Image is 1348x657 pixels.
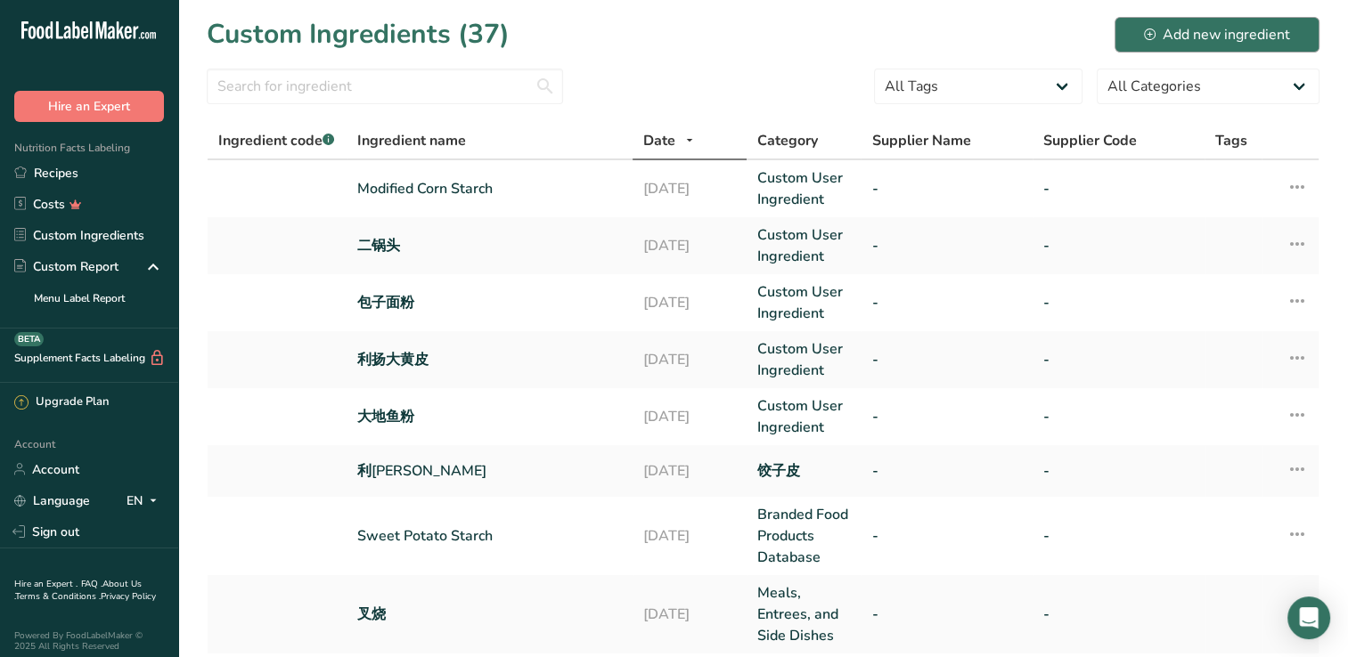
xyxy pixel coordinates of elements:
a: 利[PERSON_NAME] [357,460,622,482]
a: Custom User Ingredient [757,224,850,267]
span: Ingredient code [218,131,334,150]
div: Add new ingredient [1144,24,1290,45]
a: 叉烧 [357,604,622,625]
div: Upgrade Plan [14,393,109,411]
a: - [1043,460,1194,482]
a: [DATE] [643,460,736,482]
a: - [1043,525,1194,547]
h1: Custom Ingredients (37) [207,14,510,54]
a: FAQ . [81,578,102,590]
a: [DATE] [643,292,736,313]
a: Custom User Ingredient [757,395,850,438]
a: 利扬大黄皮 [357,349,622,370]
a: [DATE] [643,235,736,256]
a: [DATE] [643,525,736,547]
a: Custom User Ingredient [757,281,850,324]
a: [DATE] [643,178,736,199]
a: Custom User Ingredient [757,167,850,210]
a: Hire an Expert . [14,578,78,590]
a: - [1043,406,1194,427]
a: Modified Corn Starch [357,178,622,199]
a: [DATE] [643,406,736,427]
a: - [871,349,1022,370]
button: Hire an Expert [14,91,164,122]
a: - [871,460,1022,482]
a: - [871,178,1022,199]
a: [DATE] [643,349,736,370]
div: Custom Report [14,257,118,276]
span: Category [757,130,818,151]
a: - [871,292,1022,313]
a: - [1043,178,1194,199]
input: Search for ingredient [207,69,563,104]
a: About Us . [14,578,142,603]
span: Supplier Code [1043,130,1137,151]
a: - [871,235,1022,256]
a: - [1043,349,1194,370]
span: Date [643,130,675,151]
a: - [1043,604,1194,625]
a: Terms & Conditions . [15,590,101,603]
a: Sweet Potato Starch [357,525,622,547]
div: BETA [14,332,44,346]
a: - [871,406,1022,427]
button: Add new ingredient [1115,17,1319,53]
span: Ingredient name [357,130,466,151]
a: Branded Food Products Database [757,504,850,568]
a: - [1043,292,1194,313]
div: Open Intercom Messenger [1287,596,1330,639]
a: 大地鱼粉 [357,406,622,427]
span: Supplier Name [871,130,970,151]
a: - [871,604,1022,625]
a: 饺子皮 [757,460,850,482]
a: - [1043,235,1194,256]
a: 二锅头 [357,235,622,256]
a: Privacy Policy [101,590,156,603]
a: Meals, Entrees, and Side Dishes [757,582,850,646]
div: EN [127,490,164,511]
div: Powered By FoodLabelMaker © 2025 All Rights Reserved [14,630,164,652]
a: Custom User Ingredient [757,338,850,381]
a: Language [14,485,90,516]
a: - [871,525,1022,547]
span: Tags [1215,130,1247,151]
a: [DATE] [643,604,736,625]
a: 包子面粉 [357,292,622,313]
